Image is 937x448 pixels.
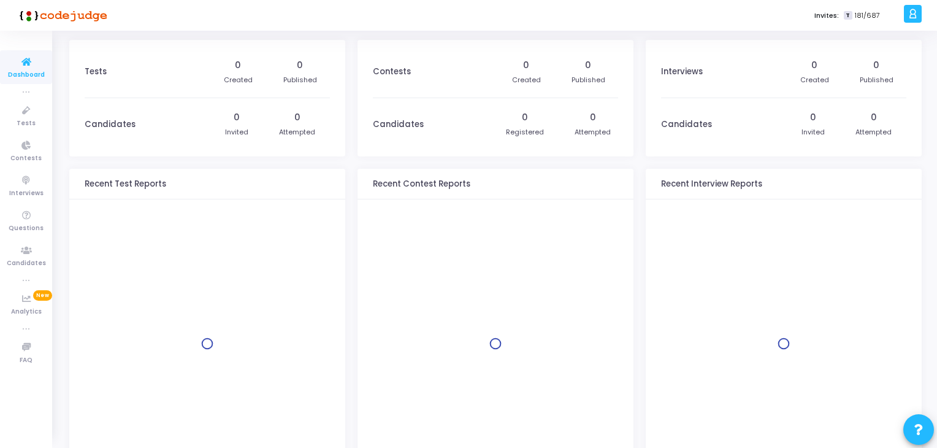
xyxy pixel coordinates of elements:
div: 0 [234,111,240,124]
span: Tests [17,118,36,129]
div: Attempted [575,127,611,137]
span: Interviews [9,188,44,199]
div: 0 [235,59,241,72]
span: Dashboard [8,70,45,80]
h3: Candidates [85,120,136,129]
div: Published [860,75,893,85]
div: Published [572,75,605,85]
span: Questions [9,223,44,234]
div: 0 [590,111,596,124]
span: New [33,290,52,301]
h3: Contests [373,67,411,77]
span: Contests [10,153,42,164]
div: Attempted [279,127,315,137]
h3: Interviews [661,67,703,77]
img: logo [15,3,107,28]
div: 0 [873,59,879,72]
span: Candidates [7,258,46,269]
div: Attempted [855,127,892,137]
span: Analytics [11,307,42,317]
h3: Recent Interview Reports [661,179,762,189]
div: Published [283,75,317,85]
div: 0 [297,59,303,72]
div: Created [800,75,829,85]
div: Invited [801,127,825,137]
h3: Recent Contest Reports [373,179,470,189]
div: Registered [506,127,544,137]
h3: Tests [85,67,107,77]
span: FAQ [20,355,33,366]
div: 0 [294,111,300,124]
div: Created [512,75,541,85]
label: Invites: [814,10,839,21]
div: 0 [585,59,591,72]
h3: Recent Test Reports [85,179,166,189]
div: 0 [810,111,816,124]
div: 0 [523,59,529,72]
span: 181/687 [855,10,880,21]
div: 0 [871,111,877,124]
div: Invited [225,127,248,137]
h3: Candidates [661,120,712,129]
div: 0 [811,59,817,72]
div: Created [224,75,253,85]
span: T [844,11,852,20]
div: 0 [522,111,528,124]
h3: Candidates [373,120,424,129]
